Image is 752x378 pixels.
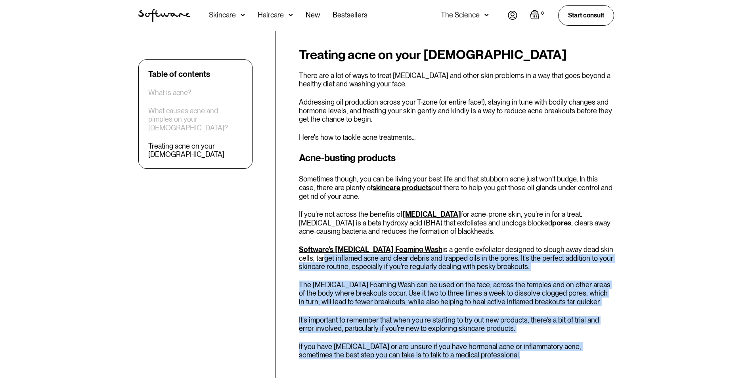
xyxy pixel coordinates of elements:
div: Haircare [258,11,284,19]
a: What is acne? [148,88,191,97]
strong: Acne-busting products [299,152,396,164]
div: The Science [441,11,480,19]
a: Software's [MEDICAL_DATA] Foaming Wash [299,245,442,254]
strong: Treating acne on your [DEMOGRAPHIC_DATA] [299,47,566,62]
a: What causes acne and pimples on your [DEMOGRAPHIC_DATA]? [148,107,243,132]
a: [MEDICAL_DATA] [402,210,461,218]
a: skincare products [373,183,432,192]
p: Addressing oil production across your T-zone (or entire face!), staying in tune with bodily chang... [299,98,614,124]
p: It's important to remember that when you're starting to try out new products, there's a bit of tr... [299,316,614,333]
div: Table of contents [148,69,210,79]
p: The [MEDICAL_DATA] Foaming Wash can be used on the face, across the temples and on other areas of... [299,281,614,306]
img: arrow down [484,11,489,19]
img: arrow down [241,11,245,19]
img: arrow down [289,11,293,19]
p: is a gentle exfoliator designed to slough away dead skin cells, target inflamed acne and clear de... [299,245,614,271]
p: If you're not across the benefits of for acne-prone skin, you're in for a treat. [MEDICAL_DATA] i... [299,210,614,236]
p: There are a lot of ways to treat [MEDICAL_DATA] and other skin problems in a way that goes beyond... [299,71,614,88]
div: Skincare [209,11,236,19]
a: pores [552,219,571,227]
p: If you have [MEDICAL_DATA] or are unsure if you have hormonal acne or inflammatory acne, sometime... [299,342,614,359]
a: Start consult [558,5,614,25]
img: Software Logo [138,9,190,22]
a: home [138,9,190,22]
div: 0 [540,10,545,17]
p: Here's how to tackle acne treatments... [299,133,614,142]
a: Open empty cart [530,10,545,21]
p: Sometimes though, you can be living your best life and that stubborn acne just won't budge. In th... [299,175,614,200]
a: Treating acne on your [DEMOGRAPHIC_DATA] [148,142,243,159]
